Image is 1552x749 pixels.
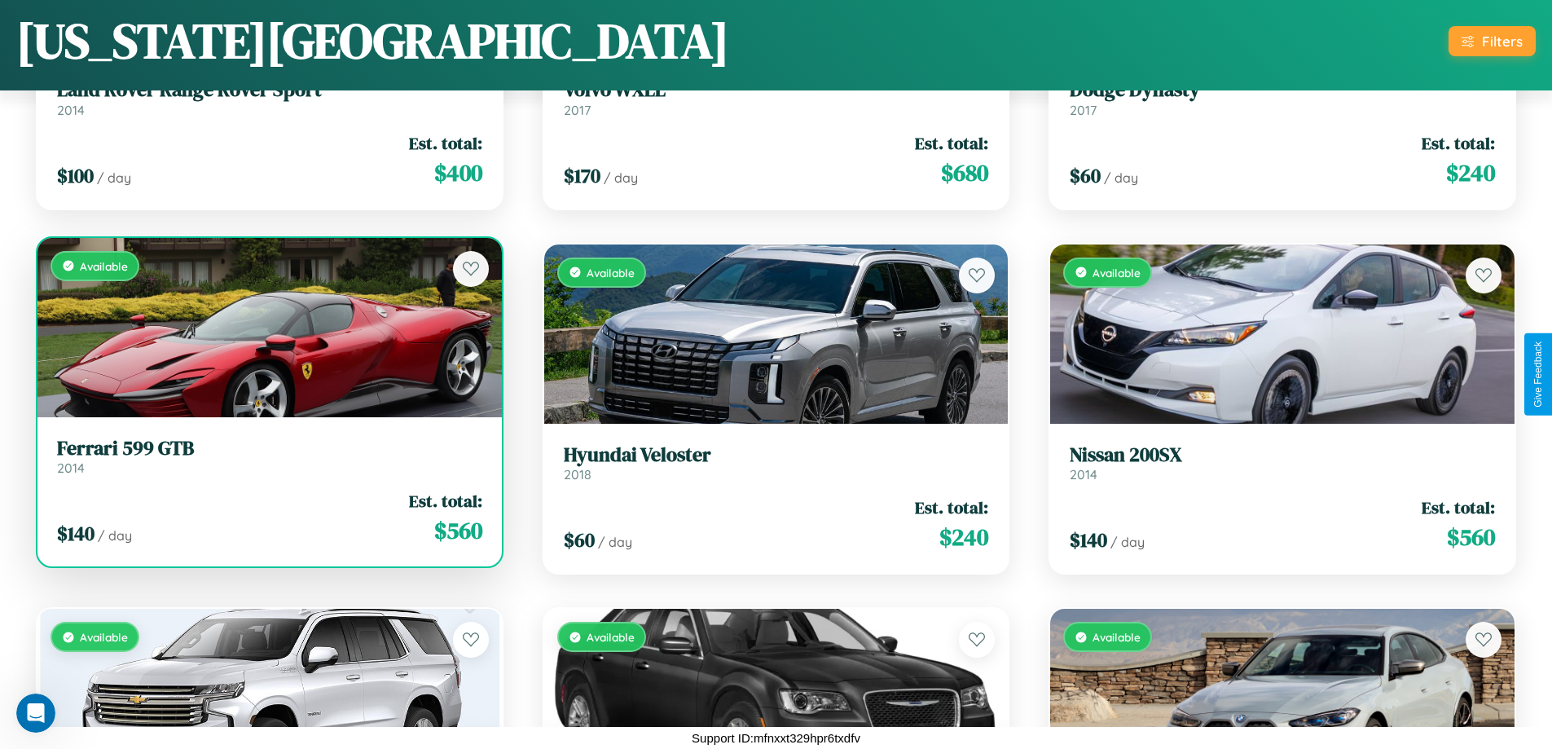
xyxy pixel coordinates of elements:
[434,156,482,189] span: $ 400
[57,78,482,102] h3: Land Rover Range Rover Sport
[564,102,591,118] span: 2017
[1093,630,1141,644] span: Available
[941,156,988,189] span: $ 680
[57,460,85,476] span: 2014
[1093,266,1141,280] span: Available
[1104,170,1138,186] span: / day
[915,496,988,519] span: Est. total:
[915,131,988,155] span: Est. total:
[939,521,988,553] span: $ 240
[1447,521,1495,553] span: $ 560
[587,266,635,280] span: Available
[409,489,482,513] span: Est. total:
[57,437,482,460] h3: Ferrari 599 GTB
[1532,341,1544,408] div: Give Feedback
[692,727,860,749] p: Support ID: mfnxxt329hpr6txdfv
[1449,26,1536,56] button: Filters
[1070,466,1097,482] span: 2014
[409,131,482,155] span: Est. total:
[1482,33,1523,50] div: Filters
[587,630,635,644] span: Available
[1070,162,1101,189] span: $ 60
[1422,496,1495,519] span: Est. total:
[80,630,128,644] span: Available
[564,443,989,467] h3: Hyundai Veloster
[564,78,989,102] h3: Volvo WXLL
[1070,78,1495,102] h3: Dodge Dynasty
[564,466,591,482] span: 2018
[97,170,131,186] span: / day
[16,7,729,74] h1: [US_STATE][GEOGRAPHIC_DATA]
[1422,131,1495,155] span: Est. total:
[57,437,482,477] a: Ferrari 599 GTB2014
[1446,156,1495,189] span: $ 240
[564,443,989,483] a: Hyundai Veloster2018
[1110,534,1145,550] span: / day
[1070,527,1107,553] span: $ 140
[604,170,638,186] span: / day
[57,78,482,118] a: Land Rover Range Rover Sport2014
[564,78,989,118] a: Volvo WXLL2017
[57,520,95,547] span: $ 140
[1070,78,1495,118] a: Dodge Dynasty2017
[598,534,632,550] span: / day
[57,162,94,189] span: $ 100
[80,259,128,273] span: Available
[434,514,482,547] span: $ 560
[564,162,600,189] span: $ 170
[98,527,132,544] span: / day
[564,527,595,553] span: $ 60
[16,694,55,733] iframe: Intercom live chat
[1070,102,1097,118] span: 2017
[1070,443,1495,467] h3: Nissan 200SX
[57,102,85,118] span: 2014
[1070,443,1495,483] a: Nissan 200SX2014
